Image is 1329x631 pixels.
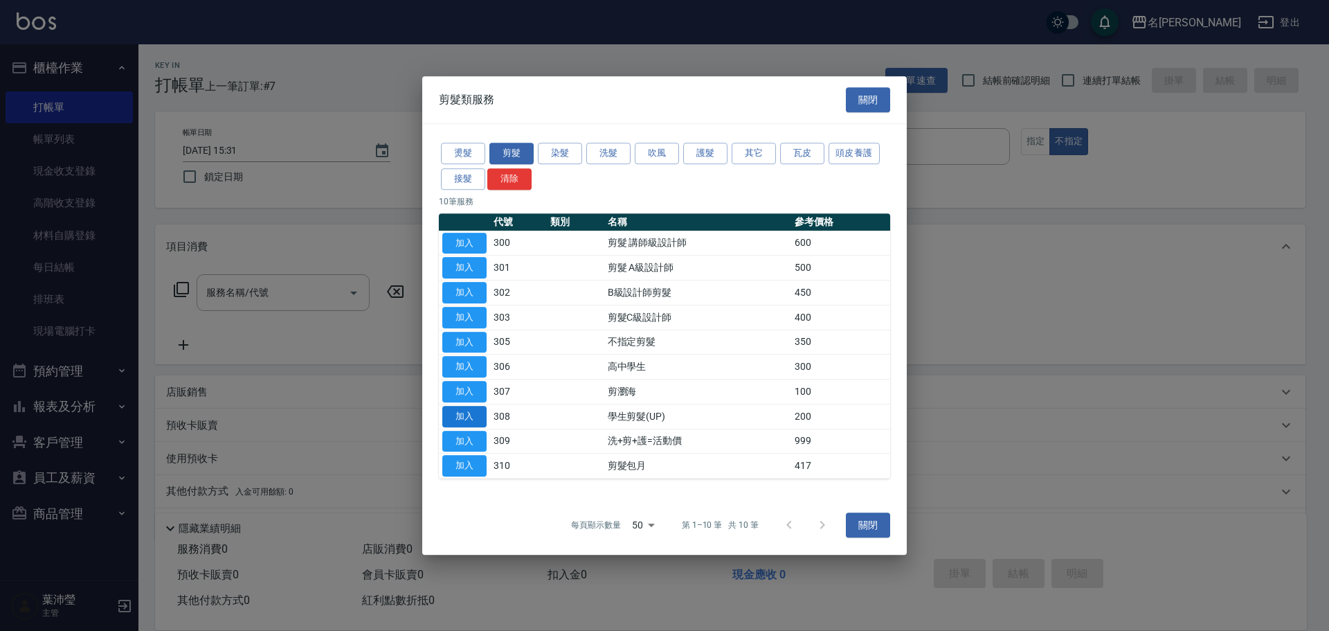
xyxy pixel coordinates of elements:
button: 剪髮 [489,143,534,164]
button: 加入 [442,282,487,303]
button: 洗髮 [586,143,631,164]
td: 309 [490,429,547,454]
td: 學生剪髮(UP) [604,404,791,429]
div: 50 [626,506,660,544]
td: 剪瀏海 [604,380,791,405]
th: 參考價格 [791,213,890,231]
th: 名稱 [604,213,791,231]
td: 600 [791,231,890,256]
td: 不指定剪髮 [604,330,791,355]
td: 306 [490,355,547,380]
button: 加入 [442,257,487,278]
span: 剪髮類服務 [439,93,494,107]
button: 其它 [732,143,776,164]
th: 類別 [547,213,604,231]
button: 吹風 [635,143,679,164]
td: 301 [490,256,547,281]
td: 500 [791,256,890,281]
button: 加入 [442,381,487,402]
button: 加入 [442,233,487,254]
button: 加入 [442,406,487,427]
p: 第 1–10 筆 共 10 筆 [682,519,759,531]
td: 100 [791,380,890,405]
button: 護髮 [683,143,727,164]
p: 每頁顯示數量 [571,519,621,531]
button: 染髮 [538,143,582,164]
td: 350 [791,330,890,355]
button: 加入 [442,307,487,328]
button: 加入 [442,431,487,452]
td: 300 [490,231,547,256]
button: 加入 [442,332,487,353]
td: 302 [490,281,547,305]
td: 高中學生 [604,355,791,380]
td: 417 [791,454,890,479]
td: 999 [791,429,890,454]
td: 308 [490,404,547,429]
button: 清除 [487,168,532,190]
td: 400 [791,305,890,330]
td: 剪髮 A級設計師 [604,256,791,281]
td: 200 [791,404,890,429]
td: B級設計師剪髮 [604,281,791,305]
button: 燙髮 [441,143,485,164]
button: 關閉 [846,87,890,113]
td: 310 [490,454,547,479]
td: 300 [791,355,890,380]
button: 瓦皮 [780,143,824,164]
td: 307 [490,380,547,405]
button: 加入 [442,356,487,377]
td: 450 [791,281,890,305]
th: 代號 [490,213,547,231]
td: 305 [490,330,547,355]
td: 剪髮包月 [604,454,791,479]
td: 剪髮 講師級設計師 [604,231,791,256]
td: 剪髮C級設計師 [604,305,791,330]
button: 頭皮養護 [829,143,880,164]
button: 加入 [442,455,487,477]
button: 接髮 [441,168,485,190]
button: 關閉 [846,513,890,538]
p: 10 筆服務 [439,195,890,208]
td: 洗+剪+護=活動價 [604,429,791,454]
td: 303 [490,305,547,330]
